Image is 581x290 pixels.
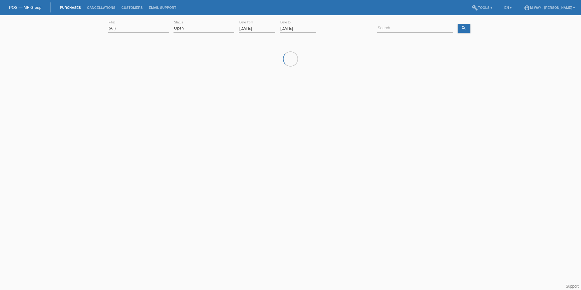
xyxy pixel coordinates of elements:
[458,24,470,33] a: search
[521,6,578,9] a: account_circlem-way - [PERSON_NAME] ▾
[469,6,495,9] a: buildTools ▾
[501,6,515,9] a: EN ▾
[57,6,84,9] a: Purchases
[9,5,41,10] a: POS — MF Group
[146,6,179,9] a: Email Support
[84,6,118,9] a: Cancellations
[119,6,146,9] a: Customers
[524,5,530,11] i: account_circle
[461,26,466,30] i: search
[566,284,579,288] a: Support
[472,5,478,11] i: build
